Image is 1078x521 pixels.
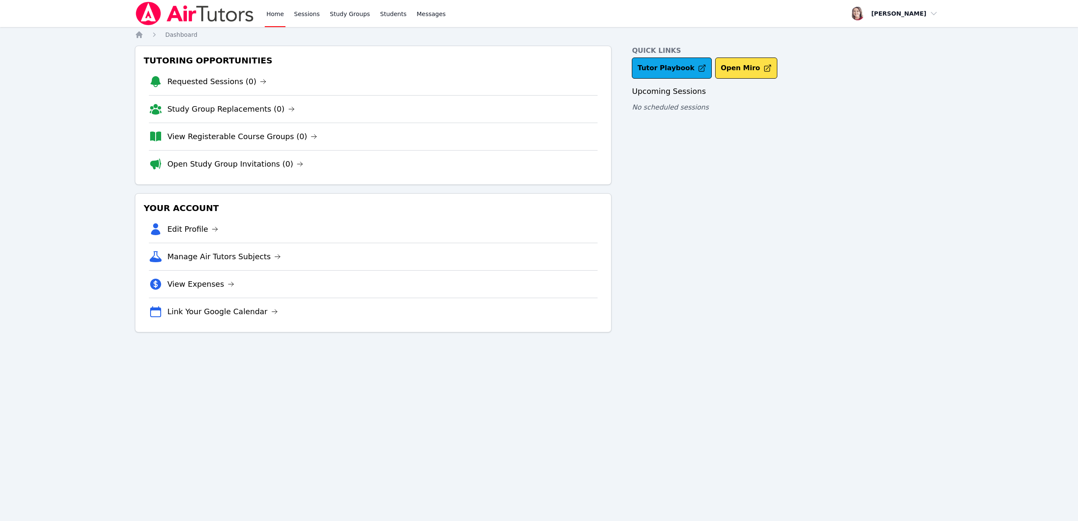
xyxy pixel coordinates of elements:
span: Messages [417,10,446,18]
a: Edit Profile [167,223,219,235]
a: Link Your Google Calendar [167,306,278,318]
h3: Tutoring Opportunities [142,53,605,68]
h3: Your Account [142,200,605,216]
a: Tutor Playbook [632,58,712,79]
img: Air Tutors [135,2,255,25]
h3: Upcoming Sessions [632,85,943,97]
button: Open Miro [715,58,777,79]
a: View Expenses [167,278,234,290]
nav: Breadcrumb [135,30,944,39]
a: Dashboard [165,30,197,39]
span: No scheduled sessions [632,103,708,111]
a: Requested Sessions (0) [167,76,267,88]
a: Study Group Replacements (0) [167,103,295,115]
a: Manage Air Tutors Subjects [167,251,281,263]
h4: Quick Links [632,46,943,56]
span: Dashboard [165,31,197,38]
a: Open Study Group Invitations (0) [167,158,304,170]
a: View Registerable Course Groups (0) [167,131,318,143]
